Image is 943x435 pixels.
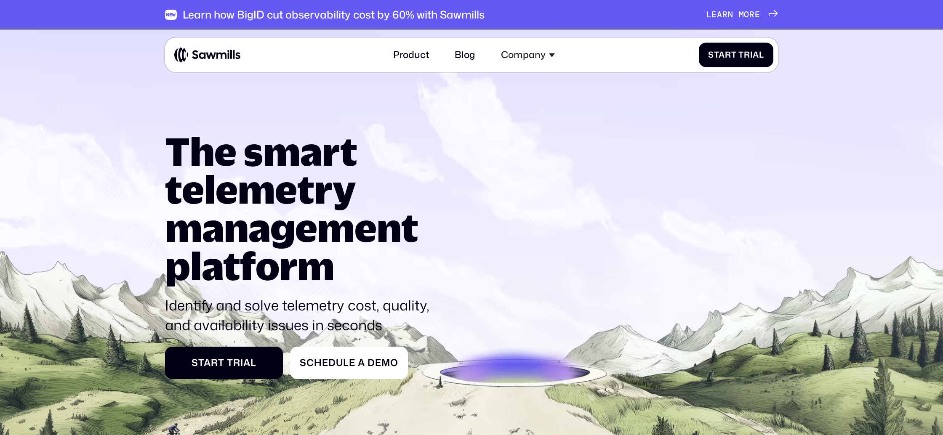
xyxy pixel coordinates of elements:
[174,357,273,369] div: Start Trial
[290,347,408,379] a: Schedule a Demo
[448,42,482,67] a: Blog
[706,10,760,20] div: Learn more
[699,43,773,67] a: Start Trial
[386,42,436,67] a: Product
[299,357,398,369] div: Schedule a Demo
[165,295,439,335] p: Identify and solve telemetry cost, quality, and availability issues in seconds
[708,50,764,60] div: Start Trial
[706,10,778,20] a: Learn more
[183,8,485,21] div: Learn how BigID cut observability cost by 60% with Sawmills
[165,132,439,285] h1: The smart telemetry management platform
[165,347,283,379] a: Start Trial
[501,49,546,61] div: Company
